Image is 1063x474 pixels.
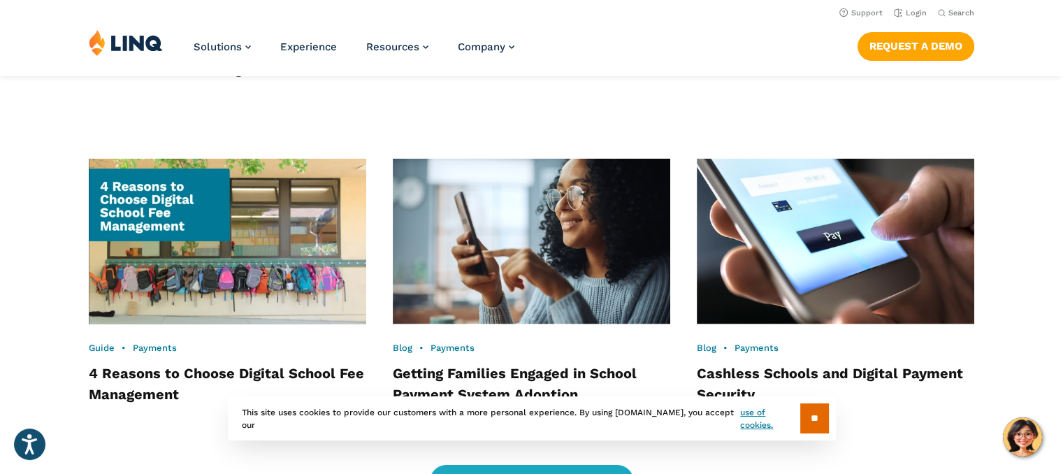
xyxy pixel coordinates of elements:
[858,29,974,60] nav: Button Navigation
[393,342,670,354] div: •
[858,32,974,60] a: Request a Demo
[697,159,974,324] img: Mobile phone screen showing cashless payment
[697,342,974,354] div: •
[894,8,927,17] a: Login
[366,41,419,53] span: Resources
[194,41,242,53] span: Solutions
[89,29,163,56] img: LINQ | K‑12 Software
[89,343,115,353] a: Guide
[948,8,974,17] span: Search
[366,41,428,53] a: Resources
[194,29,514,76] nav: Primary Navigation
[697,365,963,403] a: Cashless Schools and Digital Payment Security
[280,41,337,53] a: Experience
[697,343,716,353] a: Blog
[431,343,475,353] a: Payments
[393,159,670,324] img: Parent looking at phone
[393,365,637,403] a: Getting Families Engaged in School Payment System Adoption
[1003,417,1042,457] button: Hello, have a question? Let’s chat.
[89,342,366,354] div: •
[458,41,505,53] span: Company
[89,159,366,324] img: 4 Reasons to Choose Digital School Fee Management
[938,8,974,18] button: Open Search Bar
[228,396,836,440] div: This site uses cookies to provide our customers with a more personal experience. By using [DOMAIN...
[458,41,514,53] a: Company
[194,41,251,53] a: Solutions
[735,343,779,353] a: Payments
[133,343,177,353] a: Payments
[839,8,883,17] a: Support
[740,406,800,431] a: use of cookies.
[393,343,412,353] a: Blog
[89,365,364,403] a: 4 Reasons to Choose Digital School Fee Management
